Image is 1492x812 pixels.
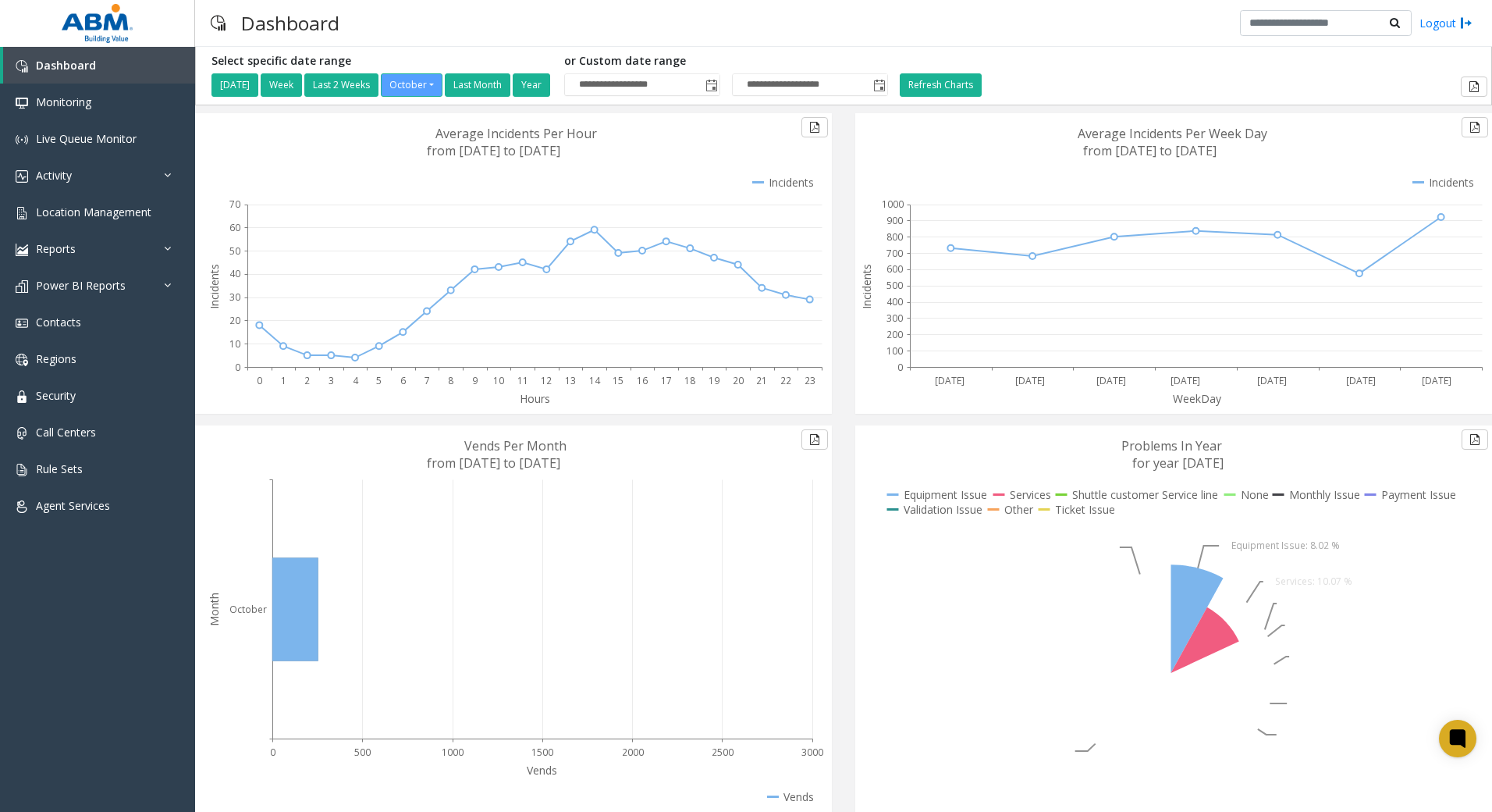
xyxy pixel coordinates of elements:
text: 300 [886,312,903,325]
span: Security [36,388,76,403]
text: 500 [354,746,371,759]
text: 22 [780,374,791,387]
text: 800 [886,230,903,244]
text: [DATE] [1015,374,1045,387]
img: 'icon' [16,170,28,183]
text: 20 [229,314,240,327]
span: Agent Services [36,498,110,513]
span: Regions [36,351,76,366]
text: 600 [886,262,903,276]
text: Vends Per Month [464,437,567,454]
text: Equipment Issue: 8.02 % [1231,539,1340,552]
text: 700 [886,247,903,260]
text: 0 [235,361,240,374]
text: 400 [886,295,903,308]
text: 200 [886,328,903,341]
text: Hours [520,391,550,406]
text: 0 [897,361,903,374]
a: Logout [1419,15,1472,31]
text: Vends [527,763,557,778]
text: 4 [353,374,359,387]
text: 2000 [622,746,644,759]
text: [DATE] [935,374,964,387]
text: 12 [541,374,552,387]
span: Call Centers [36,425,96,440]
span: Activity [36,168,72,183]
text: 10 [229,337,240,351]
text: Average Incidents Per Hour [435,125,597,142]
text: Month [207,593,222,626]
button: Last Month [445,73,510,97]
text: 15 [613,374,623,387]
img: 'icon' [16,464,28,476]
text: 6 [400,374,406,387]
img: 'icon' [16,280,28,293]
span: Toggle popup [870,74,887,96]
img: 'icon' [16,427,28,440]
text: [DATE] [1096,374,1126,387]
span: Location Management [36,205,151,219]
img: 'icon' [16,97,28,109]
a: Dashboard [3,47,195,84]
img: 'icon' [16,390,28,403]
text: 0 [270,746,275,759]
text: 2500 [712,746,734,759]
text: 1000 [882,198,904,211]
span: Toggle popup [702,74,719,96]
text: 3 [329,374,334,387]
text: Problems In Year [1121,437,1222,454]
text: [DATE] [1171,374,1200,387]
text: 5 [376,374,382,387]
text: [DATE] [1422,374,1451,387]
text: 9 [472,374,478,387]
span: Live Queue Monitor [36,131,137,146]
text: 10 [493,374,504,387]
h5: Select specific date range [211,55,552,68]
button: October [381,73,442,97]
button: Refresh Charts [900,73,982,97]
h3: Dashboard [233,4,347,42]
text: 60 [229,221,240,234]
text: [DATE] [1257,374,1287,387]
text: 1500 [531,746,553,759]
button: Export to pdf [801,117,828,137]
button: Export to pdf [1462,117,1488,137]
text: from [DATE] to [DATE] [427,142,560,159]
text: 23 [805,374,815,387]
text: from [DATE] to [DATE] [427,454,560,472]
img: 'icon' [16,60,28,73]
button: Year [513,73,550,97]
text: 21 [756,374,767,387]
text: 16 [637,374,648,387]
text: Incidents [859,264,874,309]
h5: or Custom date range [564,55,888,68]
text: 3000 [801,746,823,759]
img: logout [1460,15,1472,31]
text: 11 [517,374,528,387]
text: WeekDay [1173,391,1222,406]
text: 1 [281,374,286,387]
button: Export to pdf [1462,429,1488,450]
span: Power BI Reports [36,278,126,293]
text: 2 [304,374,310,387]
img: 'icon' [16,500,28,513]
button: Export to pdf [801,429,828,450]
span: Monitoring [36,94,91,109]
text: 20 [733,374,744,387]
text: Average Incidents Per Week Day [1078,125,1267,142]
text: Incidents [207,264,222,309]
text: 50 [229,244,240,258]
text: 1000 [442,746,464,759]
img: 'icon' [16,134,28,146]
text: Services: 10.07 % [1275,575,1352,588]
text: 100 [886,344,903,358]
button: Last 2 Weeks [304,73,378,97]
text: 14 [589,374,601,387]
text: 17 [661,374,672,387]
text: 900 [886,214,903,227]
span: Contacts [36,315,81,329]
text: 7 [425,374,430,387]
text: 70 [229,198,240,211]
img: 'icon' [16,244,28,256]
text: 8 [448,374,453,387]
